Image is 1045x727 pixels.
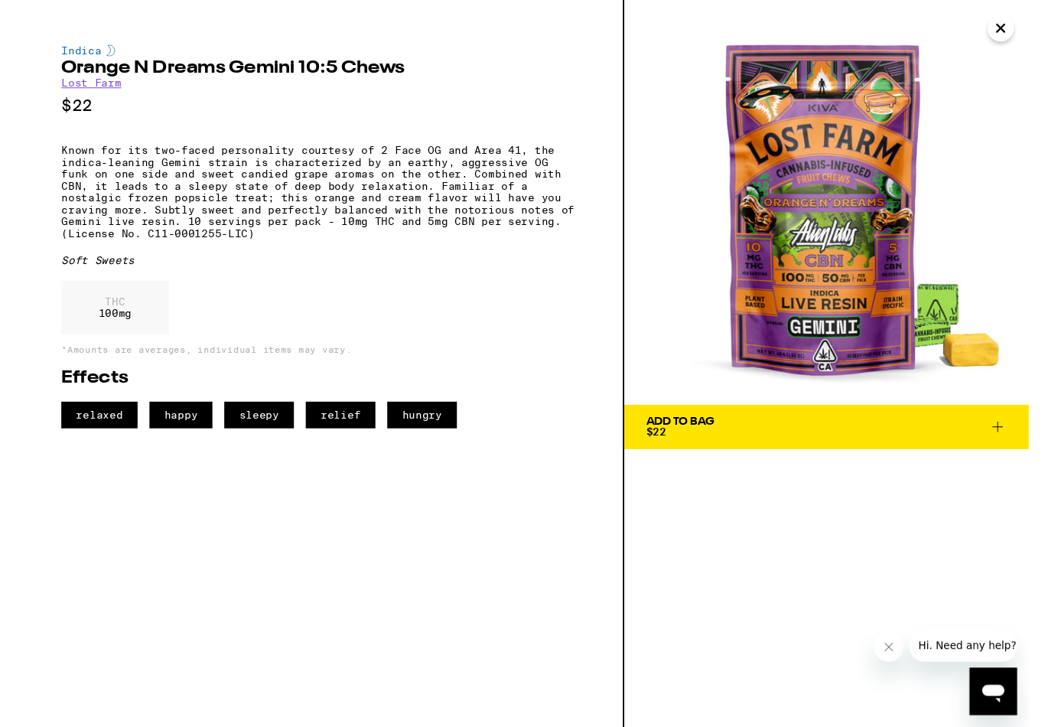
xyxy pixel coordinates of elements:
span: $22 [650,440,671,452]
div: Soft Sweets [46,262,580,275]
a: Lost Farm [46,80,108,92]
div: 100 mg [46,290,157,345]
button: Add To Bag$22 [627,418,1045,464]
span: happy [137,415,202,442]
p: *Amounts are averages, individual items may vary. [46,356,580,366]
span: hungry [383,415,454,442]
span: sleepy [214,415,286,442]
img: indicaColor.svg [93,46,102,58]
p: $22 [46,99,580,119]
div: Add To Bag [650,430,721,441]
button: Close [1002,15,1030,43]
div: Indica [46,46,580,58]
span: relaxed [46,415,125,442]
p: THC [84,305,119,318]
h2: Effects [46,381,580,399]
h2: Orange N Dreams Gemini 10:5 Chews [46,61,580,80]
span: relief [298,415,370,442]
iframe: Message from company [922,650,1033,683]
p: Known for its two-faced personality courtesy of 2 Face OG and Area 41, the indica-leaning Gemini ... [46,149,580,247]
iframe: Close message [885,653,916,683]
